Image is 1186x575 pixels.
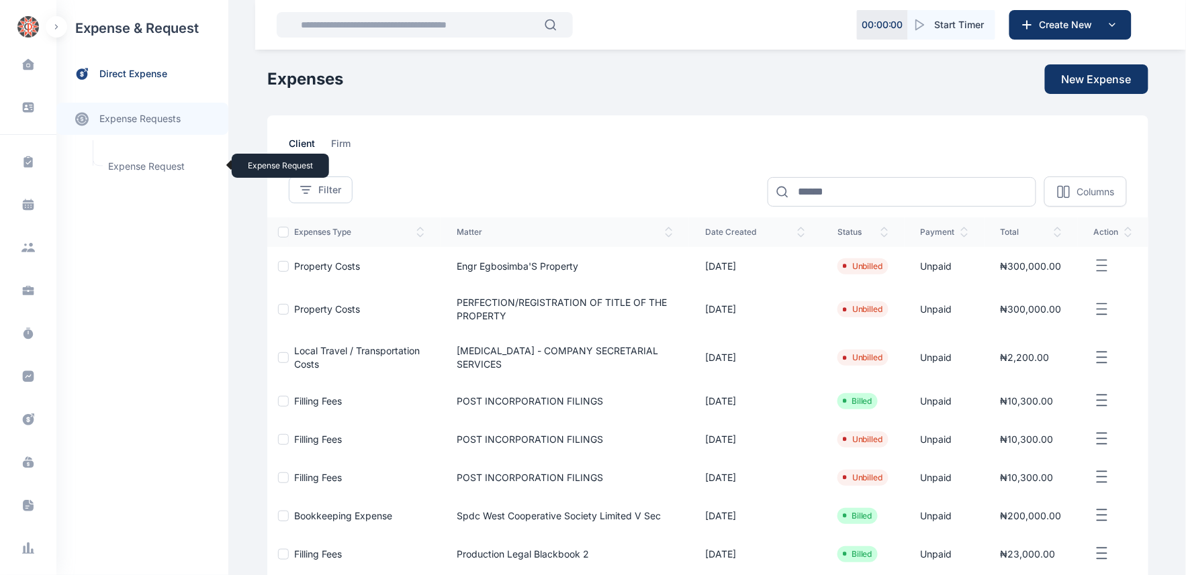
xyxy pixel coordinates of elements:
span: ₦10,300.00 [1001,472,1054,483]
td: [DATE] [689,458,821,496]
p: Columns [1077,185,1114,199]
td: Unpaid [905,458,985,496]
h1: Expenses [267,68,343,90]
td: [DATE] [689,247,821,285]
span: Filter [318,183,341,197]
td: [DATE] [689,420,821,458]
li: Billed [843,549,872,560]
span: total [1001,227,1062,238]
li: Billed [843,511,872,521]
button: New Expense [1045,64,1148,94]
a: direct expense [56,56,228,92]
a: Property Costs [294,303,360,315]
td: Unpaid [905,496,985,535]
a: Expense RequestExpense Request [100,154,222,179]
p: 00 : 00 : 00 [862,18,903,32]
td: POST INCORPORATION FILINGS [441,458,689,496]
span: date created [705,227,805,238]
a: Filling Fees [294,548,342,560]
span: ₦10,300.00 [1001,395,1054,407]
td: Unpaid [905,535,985,573]
a: Filling Fees [294,472,342,483]
td: Unpaid [905,333,985,382]
li: Unbilled [843,261,883,272]
td: Production Legal Blackbook 2 [441,535,689,573]
span: direct expense [99,67,167,81]
li: Unbilled [843,434,883,445]
span: payment [921,227,968,238]
td: POST INCORPORATION FILINGS [441,382,689,420]
li: Unbilled [843,472,883,483]
button: Filter [289,176,353,203]
div: expense requests [56,92,228,135]
span: matter [457,227,673,238]
span: ₦300,000.00 [1001,303,1062,315]
span: status [837,227,888,238]
span: Start Timer [935,18,985,32]
span: ₦200,000.00 [1001,510,1062,521]
a: expense requests [56,103,228,135]
td: [DATE] [689,535,821,573]
span: New Expense [1062,71,1132,87]
button: Create New [1009,10,1132,40]
a: client [289,137,331,158]
td: [DATE] [689,382,821,420]
a: Local Travel / Transportation Costs [294,345,420,370]
button: Columns [1044,176,1127,207]
td: Unpaid [905,285,985,333]
span: Expense Request [100,154,222,179]
td: Unpaid [905,247,985,285]
li: Unbilled [843,304,883,315]
a: Property Costs [294,260,360,272]
span: ₦300,000.00 [1001,260,1062,272]
button: Start Timer [908,10,995,40]
a: Filling Fees [294,395,342,407]
span: firm [331,137,351,158]
td: Unpaid [905,420,985,458]
span: ₦10,300.00 [1001,433,1054,445]
span: Create New [1034,18,1104,32]
span: action [1094,227,1132,238]
td: [DATE] [689,285,821,333]
td: Unpaid [905,382,985,420]
span: expenses type [294,227,424,238]
li: Unbilled [843,352,883,363]
td: Engr Egbosimba'S Property [441,247,689,285]
a: firm [331,137,367,158]
td: [DATE] [689,333,821,382]
a: Filling Fees [294,433,342,445]
td: POST INCORPORATION FILINGS [441,420,689,458]
td: [MEDICAL_DATA] - COMPANY SECRETARIAL SERVICES [441,333,689,382]
td: [DATE] [689,496,821,535]
span: client [289,137,315,158]
span: ₦2,200.00 [1001,352,1050,363]
li: Billed [843,396,872,407]
span: ₦23,000.00 [1001,548,1056,560]
td: PERFECTION/REGISTRATION OF TITLE OF THE PROPERTY [441,285,689,333]
td: Spdc West Cooperative Society Limited V Sec [441,496,689,535]
a: Bookkeeping Expense [294,510,392,521]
